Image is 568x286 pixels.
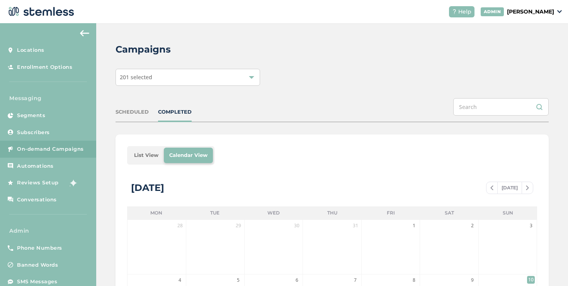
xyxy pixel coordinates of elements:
span: Phone Numbers [17,244,62,252]
span: Automations [17,162,54,170]
img: icon-help-white-03924b79.svg [452,9,457,14]
div: SCHEDULED [116,108,149,116]
span: On-demand Campaigns [17,145,84,153]
span: Locations [17,46,44,54]
img: glitter-stars-b7820f95.gif [65,175,80,191]
span: Help [458,8,471,16]
img: logo-dark-0685b13c.svg [6,4,74,19]
span: Segments [17,112,45,119]
p: [PERSON_NAME] [507,8,554,16]
span: 201 selected [120,73,152,81]
iframe: Chat Widget [529,249,568,286]
span: Enrollment Options [17,63,72,71]
li: Calendar View [164,148,213,163]
li: List View [129,148,164,163]
img: icon_down-arrow-small-66adaf34.svg [557,10,562,13]
span: Reviews Setup [17,179,59,187]
div: COMPLETED [158,108,192,116]
img: icon-arrow-back-accent-c549486e.svg [80,30,89,36]
span: SMS Messages [17,278,57,286]
span: Conversations [17,196,57,204]
span: Banned Words [17,261,58,269]
span: Subscribers [17,129,50,136]
h2: Campaigns [116,43,171,56]
div: ADMIN [481,7,504,16]
input: Search [453,98,549,116]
